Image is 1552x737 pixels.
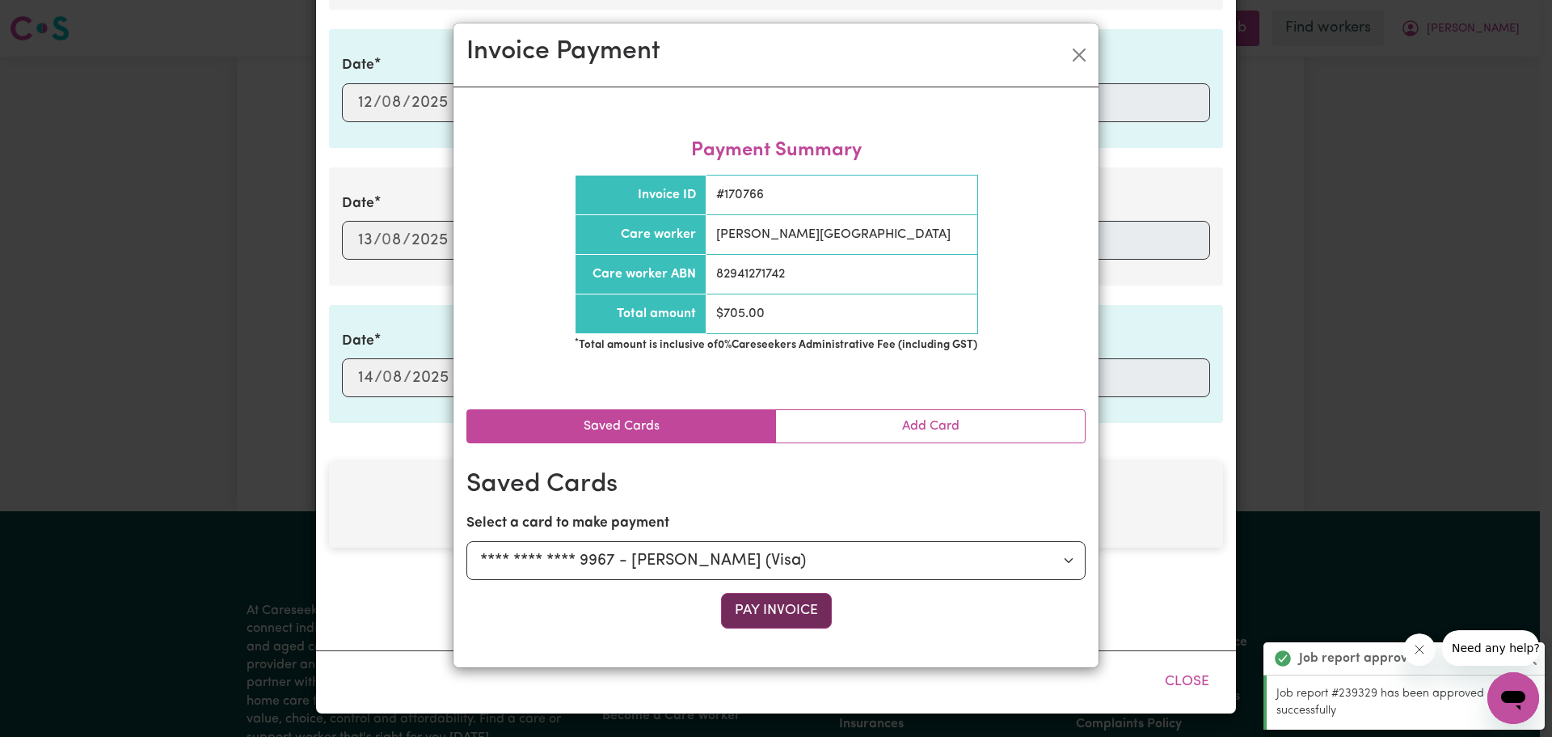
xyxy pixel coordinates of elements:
[1403,633,1436,666] iframe: Close message
[575,255,706,294] th: Care worker ABN
[706,255,977,294] td: 82941271742
[575,334,977,358] td: Total amount is inclusive of 0 % Careseekers Administrative Fee (including GST)
[1442,630,1539,666] iframe: Message from company
[575,215,706,255] th: Care worker
[575,294,706,334] th: Total amount
[575,176,706,215] th: Invoice ID
[467,410,776,443] a: Saved Cards
[706,176,977,215] td: # 170766
[466,36,660,67] h2: Invoice Payment
[1066,42,1092,68] button: Close
[1487,672,1539,724] iframe: Button to launch messaging window
[706,215,977,255] td: [PERSON_NAME][GEOGRAPHIC_DATA]
[1299,649,1423,668] strong: Job report approved
[466,513,669,534] label: Select a card to make payment
[706,294,977,334] td: $ 705.00
[466,469,1086,500] h2: Saved Cards
[776,410,1085,443] a: Add Card
[575,126,978,175] caption: Payment Summary
[721,593,832,629] button: Pay Invoice
[1276,685,1535,720] p: Job report #239329 has been approved successfully
[10,11,98,24] span: Need any help?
